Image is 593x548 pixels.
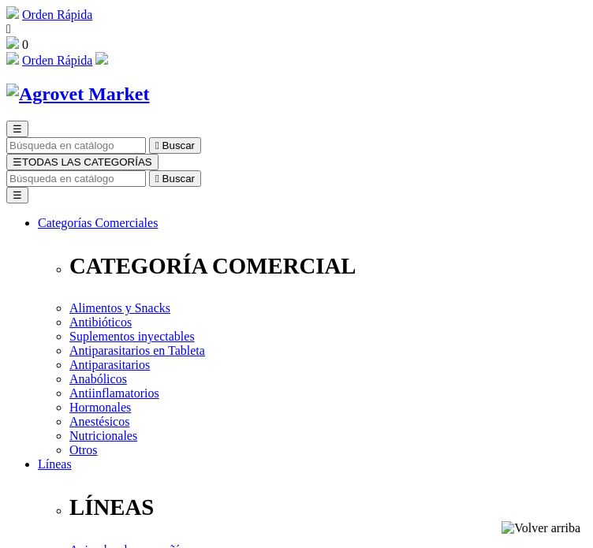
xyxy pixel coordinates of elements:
[6,187,28,203] button: ☰
[6,137,146,154] input: Buscar
[155,140,159,151] i: 
[6,154,159,170] button: ☰TODAS LAS CATEGORÍAS
[6,22,11,35] i: 
[13,123,22,135] span: ☰
[149,137,201,154] button:  Buscar
[162,173,195,185] span: Buscar
[6,36,19,49] img: shopping-bag.svg
[22,8,92,21] a: Orden Rápida
[69,443,98,457] a: Otros
[162,140,195,151] span: Buscar
[6,121,28,137] button: ☰
[69,253,587,279] p: CATEGORÍA COMERCIAL
[69,344,205,357] a: Antiparasitarios en Tableta
[38,457,72,471] a: Líneas
[6,170,146,187] input: Buscar
[69,358,150,371] a: Antiparasitarios
[69,301,170,315] a: Alimentos y Snacks
[502,521,580,535] img: Volver arriba
[149,170,201,187] button:  Buscar
[6,6,19,19] img: shopping-cart.svg
[69,401,131,414] a: Hormonales
[69,372,127,386] a: Anabólicos
[38,216,158,229] a: Categorías Comerciales
[22,38,28,51] span: 0
[69,315,132,329] a: Antibióticos
[69,415,129,428] a: Anestésicos
[95,54,108,67] a: Acceda a su cuenta de cliente
[6,84,150,105] img: Agrovet Market
[69,330,195,343] a: Suplementos inyectables
[22,54,92,67] a: Orden Rápida
[6,52,19,65] img: shopping-cart.svg
[69,429,137,442] a: Nutricionales
[69,386,159,400] a: Antiinflamatorios
[155,173,159,185] i: 
[69,494,587,520] p: LÍNEAS
[13,156,22,168] span: ☰
[95,52,108,65] img: user.svg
